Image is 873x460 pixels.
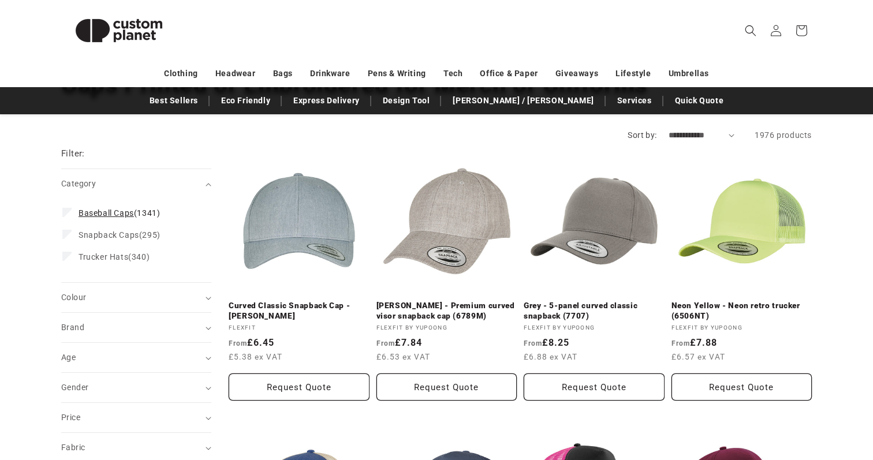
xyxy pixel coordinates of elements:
span: Trucker Hats [79,252,128,261]
span: Fabric [61,443,85,452]
a: Eco Friendly [215,91,276,111]
summary: Brand (0 selected) [61,313,211,342]
span: Brand [61,323,84,332]
a: Express Delivery [288,91,365,111]
span: Baseball Caps [79,208,134,218]
span: (1341) [79,208,160,218]
span: Category [61,179,96,188]
button: Request Quote [229,373,370,401]
summary: Category (0 selected) [61,169,211,199]
a: Clothing [164,63,198,84]
summary: Age (0 selected) [61,343,211,372]
a: Office & Paper [480,63,538,84]
summary: Gender (0 selected) [61,373,211,402]
button: Request Quote [376,373,517,401]
span: (340) [79,252,150,262]
span: Snapback Caps [79,230,139,240]
a: Grey - 5-panel curved classic snapback (7707) [524,301,665,321]
summary: Price [61,403,211,432]
iframe: Chat Widget [675,335,873,460]
summary: Search [738,18,763,43]
span: (295) [79,230,161,240]
a: [PERSON_NAME] / [PERSON_NAME] [447,91,599,111]
a: Design Tool [377,91,436,111]
a: Tech [443,63,462,84]
a: Curved Classic Snapback Cap - [PERSON_NAME] [229,301,370,321]
a: Best Sellers [144,91,204,111]
img: Custom Planet [61,5,177,57]
span: 1976 products [755,130,812,140]
a: Umbrellas [669,63,709,84]
a: Lifestyle [615,63,651,84]
button: Request Quote [671,373,812,401]
a: [PERSON_NAME] - Premium curved visor snapback cap (6789M) [376,301,517,321]
summary: Colour (0 selected) [61,283,211,312]
a: Headwear [215,63,256,84]
button: Request Quote [524,373,665,401]
a: Bags [273,63,293,84]
span: Price [61,413,80,422]
span: Gender [61,383,88,392]
h2: Filter: [61,147,85,160]
a: Neon Yellow - Neon retro trucker (6506NT) [671,301,812,321]
a: Quick Quote [669,91,730,111]
label: Sort by: [628,130,656,140]
span: Age [61,353,76,362]
a: Services [611,91,658,111]
span: Colour [61,293,86,302]
a: Giveaways [555,63,598,84]
a: Pens & Writing [368,63,426,84]
a: Drinkware [310,63,350,84]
